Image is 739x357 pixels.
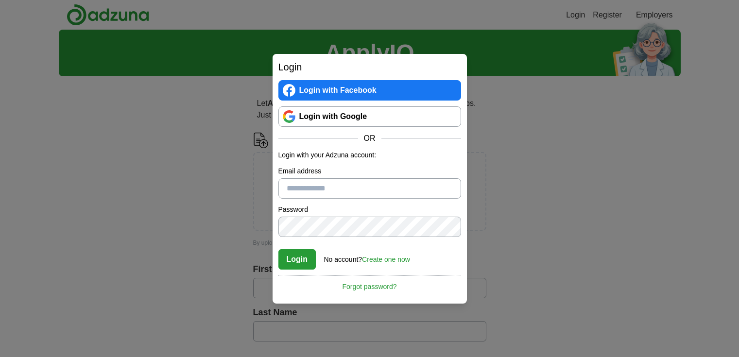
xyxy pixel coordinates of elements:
button: Login [278,249,316,270]
label: Email address [278,166,461,176]
p: Login with your Adzuna account: [278,150,461,160]
a: Login with Google [278,106,461,127]
h2: Login [278,60,461,74]
a: Forgot password? [278,275,461,292]
span: OR [358,133,381,144]
a: Create one now [362,255,410,263]
div: No account? [324,249,410,265]
label: Password [278,204,461,215]
a: Login with Facebook [278,80,461,101]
